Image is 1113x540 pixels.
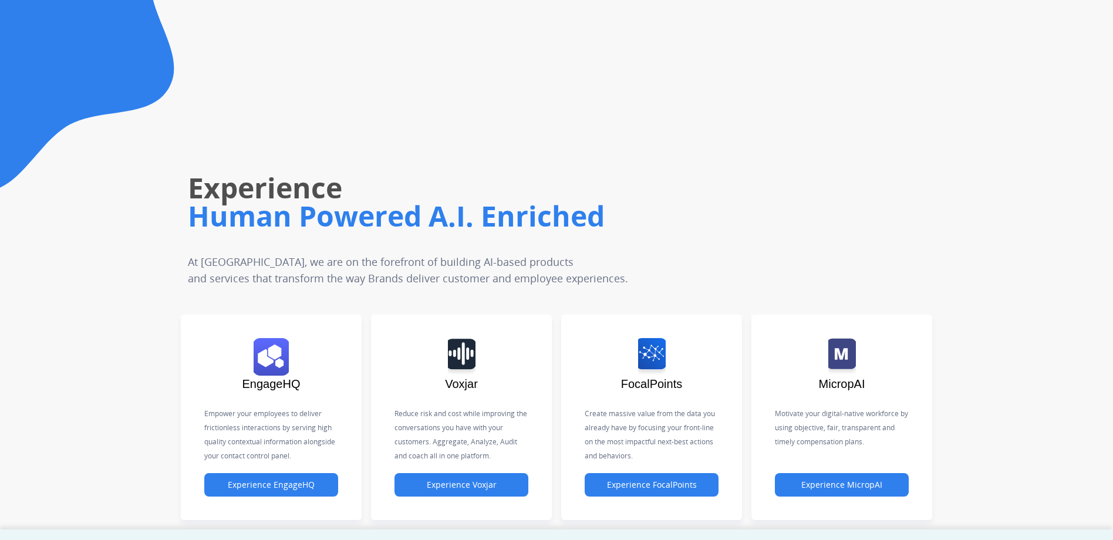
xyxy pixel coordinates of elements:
span: EngageHQ [242,377,301,390]
h1: Experience [188,169,786,207]
img: logo [638,338,666,376]
button: Experience FocalPoints [585,473,719,497]
img: logo [448,338,475,376]
img: logo [254,338,289,376]
p: At [GEOGRAPHIC_DATA], we are on the forefront of building AI-based products and services that tra... [188,254,711,286]
a: Experience FocalPoints [585,480,719,490]
p: Motivate your digital-native workforce by using objective, fair, transparent and timely compensat... [775,407,909,449]
h1: Human Powered A.I. Enriched [188,197,786,235]
span: Voxjar [445,377,478,390]
p: Empower your employees to deliver frictionless interactions by serving high quality contextual in... [204,407,338,463]
button: Experience Voxjar [394,473,528,497]
p: Reduce risk and cost while improving the conversations you have with your customers. Aggregate, A... [394,407,528,463]
button: Experience EngageHQ [204,473,338,497]
a: Experience Voxjar [394,480,528,490]
button: Experience MicropAI [775,473,909,497]
span: FocalPoints [621,377,683,390]
span: MicropAI [819,377,865,390]
p: Create massive value from the data you already have by focusing your front-line on the most impac... [585,407,719,463]
a: Experience MicropAI [775,480,909,490]
a: Experience EngageHQ [204,480,338,490]
img: logo [828,338,856,376]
